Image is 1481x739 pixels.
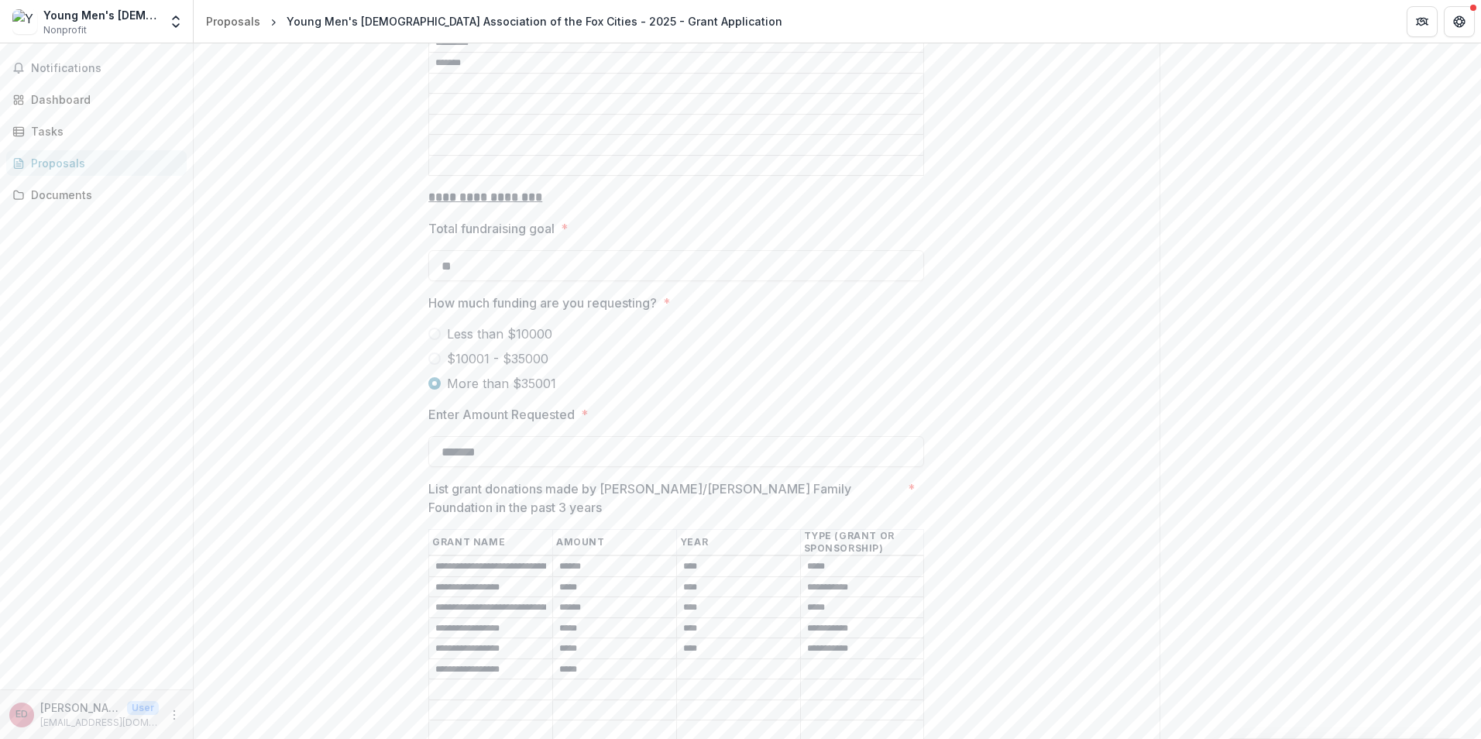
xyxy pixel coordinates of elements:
p: How much funding are you requesting? [428,294,657,312]
th: GRANT NAME [429,530,553,556]
p: List grant donations made by [PERSON_NAME]/[PERSON_NAME] Family Foundation in the past 3 years [428,479,902,517]
a: Documents [6,182,187,208]
a: Dashboard [6,87,187,112]
img: Young Men's Christian Association of the Fox Cities [12,9,37,34]
div: Dashboard [31,91,174,108]
button: Notifications [6,56,187,81]
button: Get Help [1444,6,1475,37]
p: User [127,701,159,715]
p: [PERSON_NAME] [40,699,121,716]
button: Partners [1407,6,1438,37]
th: TYPE (GRANT OR SPONSORSHIP) [800,530,924,556]
nav: breadcrumb [200,10,789,33]
div: Documents [31,187,174,203]
div: Proposals [31,155,174,171]
span: Less than $10000 [447,325,552,343]
th: AMOUNT [553,530,677,556]
div: Ellie Dietrich [15,710,28,720]
a: Proposals [200,10,266,33]
a: Proposals [6,150,187,176]
button: More [165,706,184,724]
p: Total fundraising goal [428,219,555,238]
p: [EMAIL_ADDRESS][DOMAIN_NAME] [40,716,159,730]
div: Proposals [206,13,260,29]
span: $10001 - $35000 [447,349,548,368]
button: Open entity switcher [165,6,187,37]
th: YEAR [676,530,800,556]
span: Nonprofit [43,23,87,37]
span: More than $35001 [447,374,556,393]
span: Notifications [31,62,180,75]
a: Tasks [6,119,187,144]
div: Young Men's [DEMOGRAPHIC_DATA] Association of the Fox Cities [43,7,159,23]
div: Young Men's [DEMOGRAPHIC_DATA] Association of the Fox Cities - 2025 - Grant Application [287,13,782,29]
div: Tasks [31,123,174,139]
p: Enter Amount Requested [428,405,575,424]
